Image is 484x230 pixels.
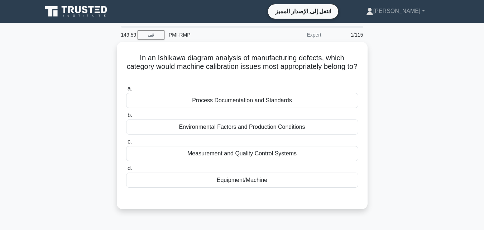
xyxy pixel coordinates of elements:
[128,139,132,145] span: c.
[128,165,132,171] span: d.
[275,8,331,14] font: انتقل إلى الإصدار المميز
[126,146,358,161] div: Measurement and Quality Control Systems
[138,30,164,39] a: قف
[326,28,368,42] div: 1/115
[126,93,358,108] div: Process Documentation and Standards
[126,119,358,135] div: Environmental Factors and Production Conditions
[125,53,359,80] h5: In an Ishikawa diagram analysis of manufacturing defects, which category would machine calibratio...
[126,173,358,188] div: Equipment/Machine
[373,8,421,14] font: [PERSON_NAME]
[349,4,442,18] a: [PERSON_NAME]
[169,32,191,38] font: PMI-RMP
[128,112,132,118] span: b.
[148,33,154,38] font: قف
[263,28,326,42] div: Expert
[121,32,136,38] font: 149:59
[271,7,335,16] a: انتقل إلى الإصدار المميز
[128,85,132,91] span: a.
